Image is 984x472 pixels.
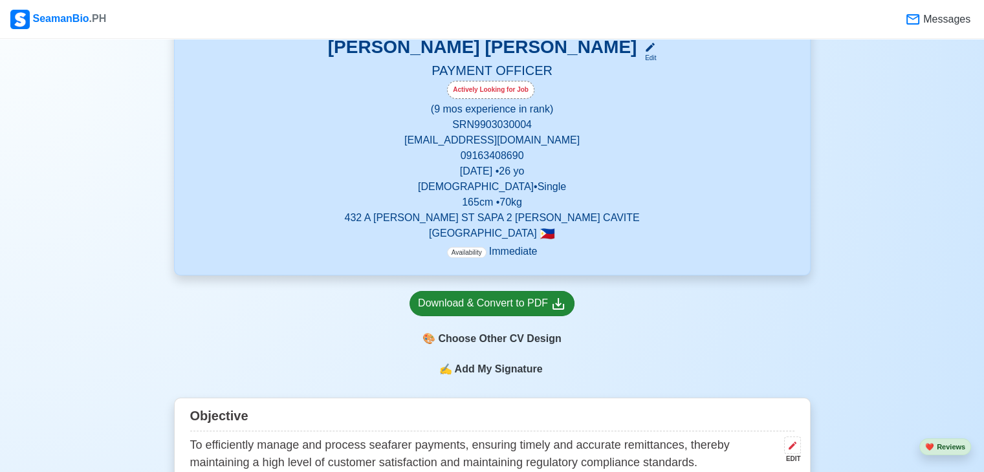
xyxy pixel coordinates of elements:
[190,403,794,431] div: Objective
[190,63,794,81] h5: PAYMENT OFFICER
[328,36,637,63] h3: [PERSON_NAME] [PERSON_NAME]
[639,53,656,63] div: Edit
[410,327,574,351] div: Choose Other CV Design
[190,436,779,471] p: To efficiently manage and process seafarer payments, ensuring timely and accurate remittances, th...
[190,195,794,210] p: 165 cm • 70 kg
[919,438,971,456] button: heartReviews
[190,210,794,226] p: 432 A [PERSON_NAME] ST SAPA 2 [PERSON_NAME] CAVITE
[422,331,435,347] span: paint
[447,247,487,258] span: Availability
[190,148,794,164] p: 09163408690
[447,81,534,99] div: Actively Looking for Job
[418,295,566,312] div: Download & Convert to PDF
[190,133,794,148] p: [EMAIL_ADDRESS][DOMAIN_NAME]
[190,179,794,195] p: [DEMOGRAPHIC_DATA] • Single
[439,361,452,377] span: sign
[452,361,545,377] span: Add My Signature
[10,10,30,29] img: Logo
[10,10,106,29] div: SeamanBio
[190,102,794,117] p: (9 mos experience in rank)
[921,12,970,27] span: Messages
[779,454,801,464] div: EDIT
[190,226,794,241] p: [GEOGRAPHIC_DATA]
[190,117,794,133] p: SRN 9903030004
[447,244,538,259] p: Immediate
[540,228,555,240] span: 🇵🇭
[89,13,107,24] span: .PH
[925,443,934,451] span: heart
[410,291,574,316] a: Download & Convert to PDF
[190,164,794,179] p: [DATE] • 26 yo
